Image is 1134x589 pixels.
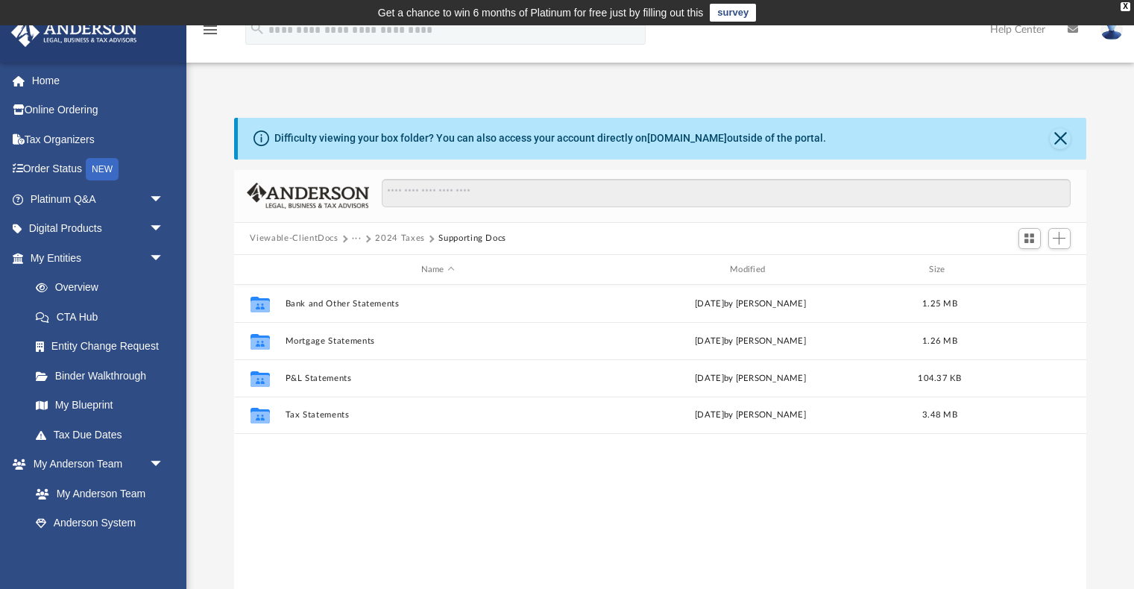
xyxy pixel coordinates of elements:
[149,214,179,245] span: arrow_drop_down
[597,372,903,385] div: [DATE] by [PERSON_NAME]
[10,184,186,214] a: Platinum Q&Aarrow_drop_down
[10,450,179,479] a: My Anderson Teamarrow_drop_down
[21,479,171,508] a: My Anderson Team
[249,20,265,37] i: search
[21,302,186,332] a: CTA Hub
[352,232,362,245] button: ···
[1100,19,1123,40] img: User Pic
[647,132,727,144] a: [DOMAIN_NAME]
[285,374,590,383] button: P&L Statements
[918,374,961,382] span: 104.37 KB
[1121,2,1130,11] div: close
[149,450,179,480] span: arrow_drop_down
[21,391,179,421] a: My Blueprint
[10,243,186,273] a: My Entitiesarrow_drop_down
[21,332,186,362] a: Entity Change Request
[21,538,179,567] a: Client Referrals
[285,411,590,421] button: Tax Statements
[597,297,903,311] div: [DATE] by [PERSON_NAME]
[274,130,826,146] div: Difficulty viewing your box folder? You can also access your account directly on outside of the p...
[250,232,338,245] button: Viewable-ClientDocs
[10,214,186,244] a: Digital Productsarrow_drop_down
[7,18,142,47] img: Anderson Advisors Platinum Portal
[1018,228,1041,249] button: Switch to Grid View
[21,273,186,303] a: Overview
[597,409,903,423] div: [DATE] by [PERSON_NAME]
[1048,228,1071,249] button: Add
[438,232,506,245] button: Supporting Docs
[710,4,756,22] a: survey
[382,179,1070,207] input: Search files and folders
[201,21,219,39] i: menu
[285,299,590,309] button: Bank and Other Statements
[597,335,903,348] div: [DATE] by [PERSON_NAME]
[86,158,119,180] div: NEW
[922,337,957,345] span: 1.26 MB
[378,4,704,22] div: Get a chance to win 6 months of Platinum for free just by filling out this
[284,263,590,277] div: Name
[910,263,969,277] div: Size
[976,263,1080,277] div: id
[10,125,186,154] a: Tax Organizers
[201,28,219,39] a: menu
[21,361,186,391] a: Binder Walkthrough
[149,243,179,274] span: arrow_drop_down
[21,508,179,538] a: Anderson System
[21,420,186,450] a: Tax Due Dates
[1050,128,1071,149] button: Close
[597,263,904,277] div: Modified
[375,232,425,245] button: 2024 Taxes
[10,154,186,185] a: Order StatusNEW
[240,263,277,277] div: id
[922,412,957,420] span: 3.48 MB
[149,184,179,215] span: arrow_drop_down
[922,300,957,308] span: 1.25 MB
[285,336,590,346] button: Mortgage Statements
[10,95,186,125] a: Online Ordering
[10,66,186,95] a: Home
